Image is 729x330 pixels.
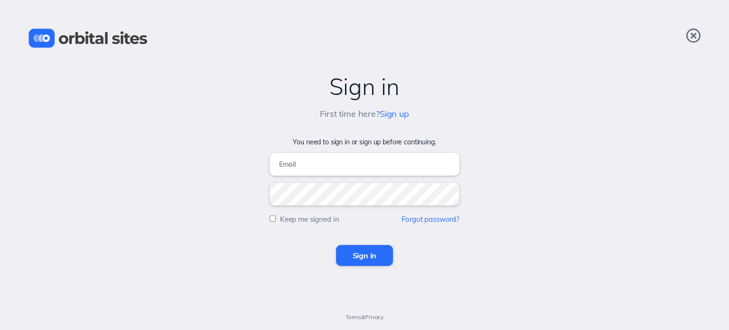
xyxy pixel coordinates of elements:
input: Email [270,153,459,176]
a: Sign up [380,108,409,119]
a: Terms [346,313,361,321]
label: Keep me signed in [280,215,339,224]
h2: Sign in [9,74,720,100]
h5: First time here? [320,109,409,119]
form: You need to sign in or sign up before continuing. [9,138,720,266]
img: Orbital Sites Logo [28,28,148,48]
input: Sign in [336,245,393,266]
a: Privacy [365,313,383,321]
a: Forgot password? [402,215,459,224]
